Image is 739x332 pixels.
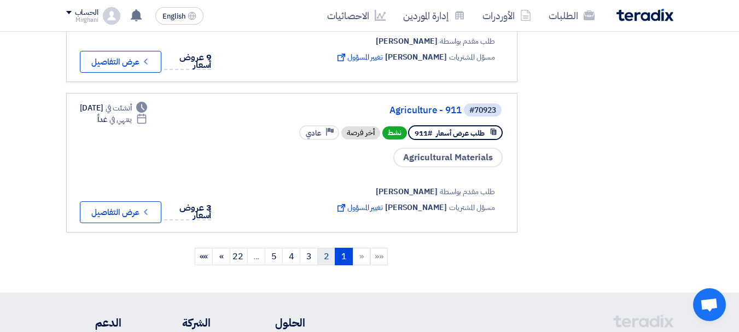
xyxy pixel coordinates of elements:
[440,186,495,197] span: طلب مقدم بواسطة
[103,7,120,25] img: profile_test.png
[385,51,447,63] span: [PERSON_NAME]
[80,201,161,223] button: عرض التفاصيل
[179,51,211,72] span: 9 عروض أسعار
[382,126,407,139] span: نشط
[306,128,321,138] span: عادي
[243,106,462,115] a: Agriculture - 911
[616,9,673,21] img: Teradix logo
[97,114,147,125] div: غداً
[376,186,438,197] span: [PERSON_NAME]
[335,202,383,213] span: تغيير المسؤول
[394,3,474,28] a: إدارة الموردين
[195,248,213,265] a: Last
[440,36,495,47] span: طلب مقدم بواسطة
[449,202,495,213] span: مسؤل المشتريات
[335,248,353,265] a: 1
[75,8,98,18] div: الحساب
[335,51,383,63] span: تغيير المسؤول
[162,13,185,20] span: English
[282,248,300,265] a: 4
[106,102,132,114] span: أنشئت في
[243,314,305,331] li: الحلول
[66,243,517,271] ngb-pagination: Default pagination
[469,107,496,114] div: #70923
[230,248,248,265] a: 22
[66,17,98,23] div: Mirghani
[80,102,148,114] div: [DATE]
[415,128,432,138] span: #911
[200,250,208,263] span: »»
[219,250,224,263] span: »
[385,202,447,213] span: [PERSON_NAME]
[693,288,726,321] a: Open chat
[212,248,230,265] a: Next
[436,128,485,138] span: طلب عرض أسعار
[540,3,603,28] a: الطلبات
[317,248,335,265] a: 2
[155,7,203,25] button: English
[341,126,380,139] div: أخر فرصة
[300,248,318,265] a: 3
[449,51,495,63] span: مسؤل المشتريات
[376,36,438,47] span: [PERSON_NAME]
[109,114,132,125] span: ينتهي في
[474,3,540,28] a: الأوردرات
[66,314,121,331] li: الدعم
[80,51,161,73] button: عرض التفاصيل
[154,314,211,331] li: الشركة
[179,201,211,222] span: 3 عروض أسعار
[318,3,394,28] a: الاحصائيات
[265,248,283,265] a: 5
[393,148,503,167] span: Agricultural Materials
